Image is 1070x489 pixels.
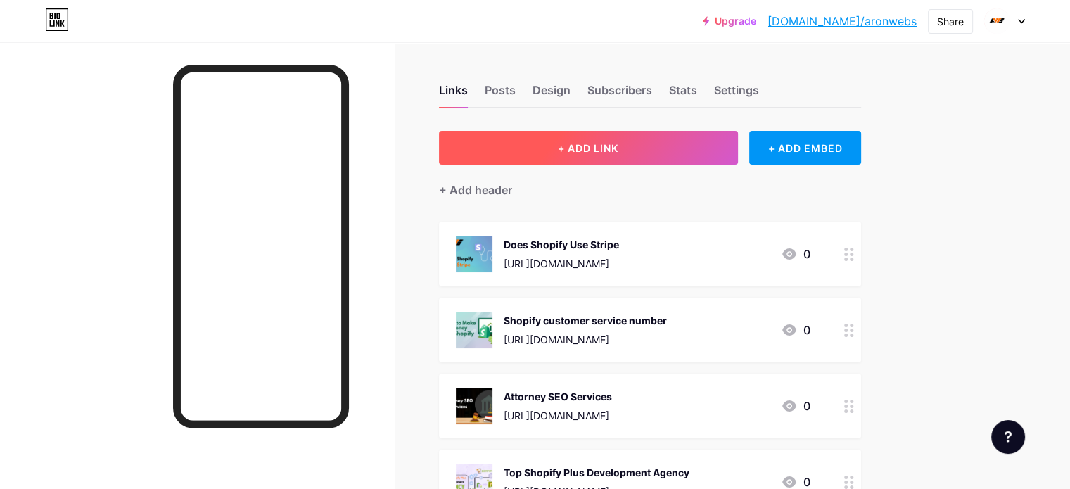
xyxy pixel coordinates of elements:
img: Aronweb solutions [983,8,1010,34]
div: Does Shopify Use Stripe [504,237,619,252]
div: Posts [485,82,516,107]
div: + Add header [439,182,512,198]
div: Design [533,82,571,107]
div: Top Shopify Plus Development Agency [504,465,689,480]
a: Upgrade [703,15,756,27]
div: 0 [781,398,810,414]
div: Subscribers [587,82,652,107]
div: [URL][DOMAIN_NAME] [504,408,612,423]
div: Attorney SEO Services [504,389,612,404]
button: + ADD LINK [439,131,738,165]
img: Does Shopify Use Stripe [456,236,492,272]
div: Shopify customer service number [504,313,667,328]
a: [DOMAIN_NAME]/aronwebs [768,13,917,30]
img: Attorney SEO Services [456,388,492,424]
div: 0 [781,246,810,262]
div: 0 [781,322,810,338]
div: Links [439,82,468,107]
div: + ADD EMBED [749,131,861,165]
div: Settings [714,82,759,107]
img: Shopify customer service number [456,312,492,348]
span: + ADD LINK [558,142,618,154]
div: Stats [669,82,697,107]
div: Share [937,14,964,29]
div: [URL][DOMAIN_NAME] [504,332,667,347]
div: [URL][DOMAIN_NAME] [504,256,619,271]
